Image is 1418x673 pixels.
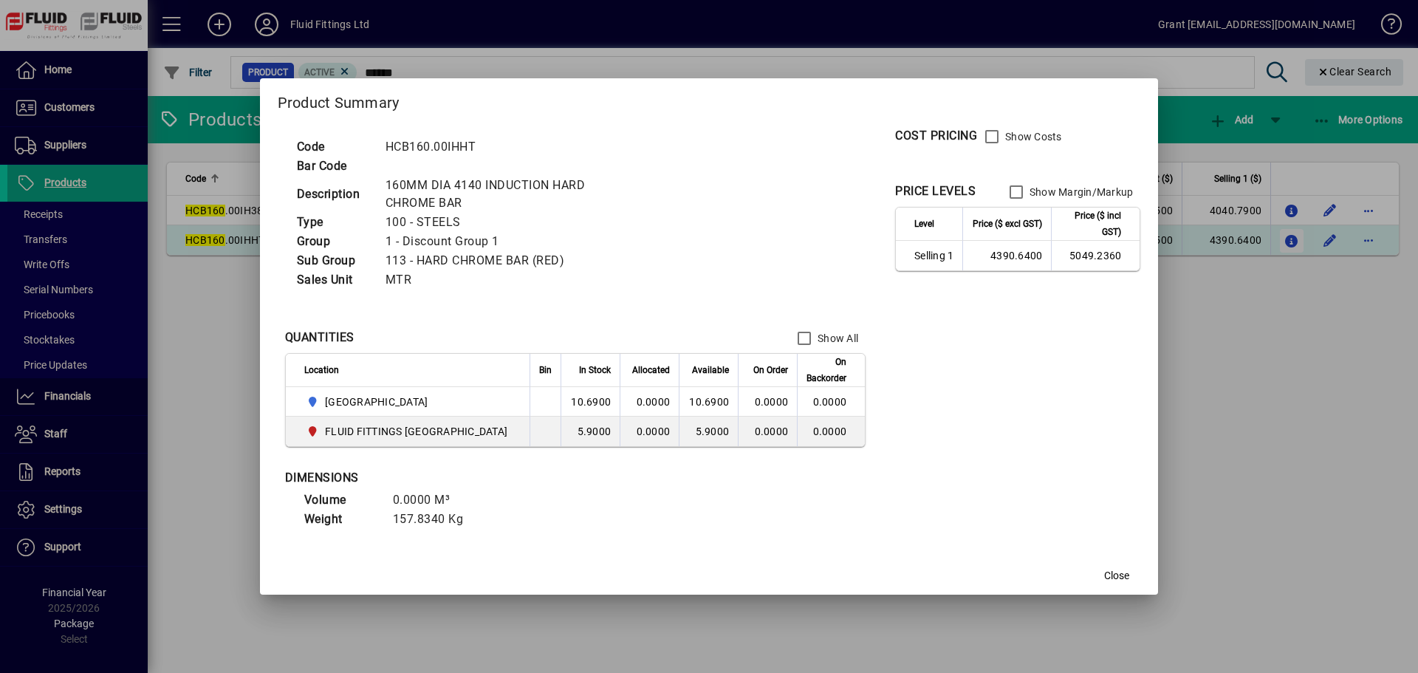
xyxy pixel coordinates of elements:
td: 160MM DIA 4140 INDUCTION HARD CHROME BAR [378,176,647,213]
td: 1 - Discount Group 1 [378,232,647,251]
span: 0.0000 [755,426,789,437]
h2: Product Summary [260,78,1159,121]
span: Location [304,362,339,378]
button: Close [1093,562,1140,589]
label: Show All [815,331,858,346]
td: Group [290,232,378,251]
div: COST PRICING [895,127,977,145]
div: QUANTITIES [285,329,354,346]
td: Sales Unit [290,270,378,290]
td: 0.0000 [797,417,865,446]
span: FLUID FITTINGS CHRISTCHURCH [304,423,514,440]
label: Show Margin/Markup [1027,185,1134,199]
label: Show Costs [1002,129,1062,144]
td: 5049.2360 [1051,241,1140,270]
td: 113 - HARD CHROME BAR (RED) [378,251,647,270]
span: Allocated [632,362,670,378]
td: 100 - STEELS [378,213,647,232]
span: Close [1104,568,1129,584]
td: 0.0000 [797,387,865,417]
td: Type [290,213,378,232]
td: 5.9000 [561,417,620,446]
span: [GEOGRAPHIC_DATA] [325,394,428,409]
span: Available [692,362,729,378]
td: MTR [378,270,647,290]
span: On Order [753,362,788,378]
span: Price ($ incl GST) [1061,208,1121,240]
td: Bar Code [290,157,378,176]
td: 10.6900 [561,387,620,417]
span: AUCKLAND [304,393,514,411]
td: Sub Group [290,251,378,270]
td: 0.0000 [620,417,679,446]
span: On Backorder [806,354,846,386]
td: Volume [297,491,386,510]
span: Selling 1 [914,248,953,263]
td: HCB160.00IHHT [378,137,647,157]
td: Description [290,176,378,213]
td: Weight [297,510,386,529]
span: In Stock [579,362,611,378]
td: Code [290,137,378,157]
td: 10.6900 [679,387,738,417]
td: 4390.6400 [962,241,1051,270]
span: FLUID FITTINGS [GEOGRAPHIC_DATA] [325,424,507,439]
td: 157.8340 Kg [386,510,482,529]
td: 5.9000 [679,417,738,446]
span: Bin [539,362,552,378]
div: PRICE LEVELS [895,182,976,200]
span: 0.0000 [755,396,789,408]
td: 0.0000 M³ [386,491,482,510]
div: DIMENSIONS [285,469,654,487]
td: 0.0000 [620,387,679,417]
span: Price ($ excl GST) [973,216,1042,232]
span: Level [914,216,934,232]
